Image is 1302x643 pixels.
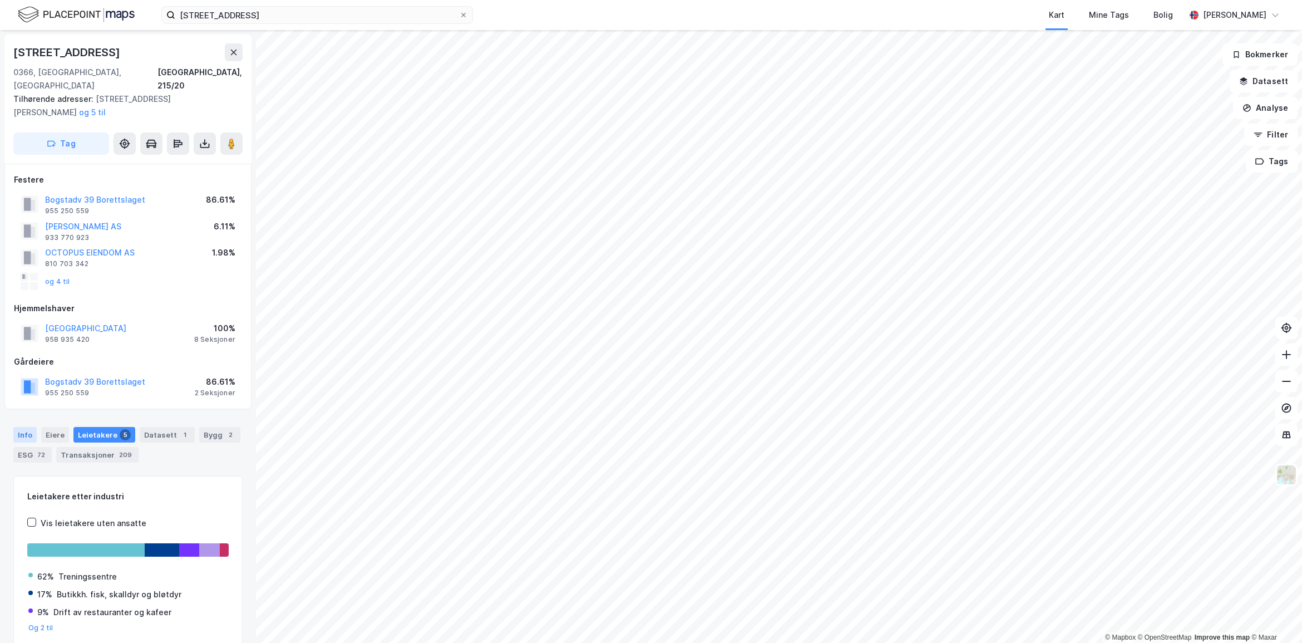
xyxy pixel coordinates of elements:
div: Drift av restauranter og kafeer [53,606,171,619]
div: Kart [1049,8,1064,22]
a: Improve this map [1195,634,1250,641]
div: Transaksjoner [56,447,139,463]
div: [STREET_ADDRESS] [13,43,122,61]
div: 1.98% [212,246,235,259]
div: 86.61% [195,375,235,389]
div: Bygg [199,427,240,443]
div: 955 250 559 [45,207,89,215]
button: Tag [13,132,109,155]
iframe: Chat Widget [1246,590,1302,643]
div: Hjemmelshaver [14,302,242,315]
button: Tags [1246,150,1298,173]
div: 1 [179,429,190,440]
img: logo.f888ab2527a4732fd821a326f86c7f29.svg [18,5,135,24]
button: Filter [1244,124,1298,146]
div: 0366, [GEOGRAPHIC_DATA], [GEOGRAPHIC_DATA] [13,66,157,92]
span: Tilhørende adresser: [13,94,96,104]
div: Gårdeiere [14,355,242,369]
div: 209 [117,449,134,460]
div: 6.11% [214,220,235,233]
img: Z [1276,464,1297,485]
div: ESG [13,447,52,463]
div: Festere [14,173,242,186]
div: 8 Seksjoner [194,335,235,344]
div: [PERSON_NAME] [1203,8,1266,22]
a: Mapbox [1105,634,1136,641]
div: 9% [37,606,49,619]
button: Datasett [1230,70,1298,92]
div: 62% [37,570,54,583]
div: 100% [194,322,235,335]
div: 955 250 559 [45,389,89,397]
div: 86.61% [206,193,235,207]
div: Leietakere etter industri [27,490,229,503]
button: Og 2 til [28,624,53,632]
div: 958 935 420 [45,335,90,344]
div: Mine Tags [1089,8,1129,22]
div: Butikkh. fisk, skalldyr og bløtdyr [57,588,181,601]
div: 2 Seksjoner [195,389,235,397]
div: 72 [35,449,47,460]
div: [STREET_ADDRESS][PERSON_NAME] [13,92,234,119]
div: Bolig [1153,8,1173,22]
div: Eiere [41,427,69,443]
button: Bokmerker [1222,43,1298,66]
div: 933 770 923 [45,233,89,242]
div: Kontrollprogram for chat [1246,590,1302,643]
div: [GEOGRAPHIC_DATA], 215/20 [157,66,243,92]
div: Treningssentre [58,570,117,583]
div: 17% [37,588,52,601]
div: Leietakere [73,427,135,443]
div: Info [13,427,37,443]
div: Datasett [140,427,195,443]
div: 810 703 342 [45,259,88,268]
div: 5 [120,429,131,440]
div: Vis leietakere uten ansatte [41,517,146,530]
a: OpenStreetMap [1138,634,1192,641]
input: Søk på adresse, matrikkel, gårdeiere, leietakere eller personer [175,7,459,23]
button: Analyse [1233,97,1298,119]
div: 2 [225,429,236,440]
